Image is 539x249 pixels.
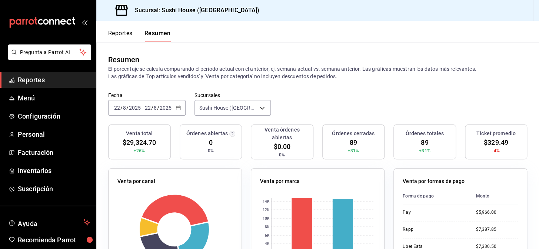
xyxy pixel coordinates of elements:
[114,105,120,111] input: --
[186,130,228,137] h3: Órdenes abiertas
[8,44,91,60] button: Pregunta a Parrot AI
[265,233,270,238] text: 6K
[403,226,464,233] div: Rappi
[350,137,357,147] span: 89
[347,147,359,154] span: +31%
[419,147,430,154] span: +31%
[403,177,465,185] p: Venta por formas de pago
[81,19,87,25] button: open_drawer_menu
[260,177,300,185] p: Venta por marca
[484,137,508,147] span: $329.49
[18,111,90,121] span: Configuración
[123,137,156,147] span: $29,324.70
[126,105,129,111] span: /
[153,105,157,111] input: --
[126,130,153,137] h3: Venta total
[144,30,171,42] button: Resumen
[194,93,271,98] label: Sucursales
[405,130,444,137] h3: Órdenes totales
[254,126,310,142] h3: Venta órdenes abiertas
[123,105,126,111] input: --
[18,147,90,157] span: Facturación
[476,130,516,137] h3: Ticket promedio
[18,184,90,194] span: Suscripción
[159,105,172,111] input: ----
[265,225,270,229] text: 8K
[476,226,518,233] div: $7,387.85
[470,188,518,204] th: Monto
[208,147,214,154] span: 0%
[403,209,464,216] div: Pay
[142,105,143,111] span: -
[108,54,139,65] div: Resumen
[5,54,91,62] a: Pregunta a Parrot AI
[144,105,151,111] input: --
[492,147,500,154] span: -4%
[263,216,270,220] text: 10K
[18,129,90,139] span: Personal
[129,105,141,111] input: ----
[421,137,428,147] span: 89
[263,199,270,203] text: 14K
[18,75,90,85] span: Reportes
[157,105,159,111] span: /
[129,6,259,15] h3: Sucursal: Sushi House ([GEOGRAPHIC_DATA])
[273,142,290,152] span: $0.00
[18,218,80,227] span: Ayuda
[403,188,470,204] th: Forma de pago
[332,130,375,137] h3: Órdenes cerradas
[476,209,518,216] div: $5,966.00
[117,177,155,185] p: Venta por canal
[108,30,171,42] div: navigation tabs
[263,208,270,212] text: 12K
[108,30,133,42] button: Reportes
[18,235,90,245] span: Recomienda Parrot
[108,93,186,98] label: Fecha
[120,105,123,111] span: /
[209,137,213,147] span: 0
[18,93,90,103] span: Menú
[279,152,285,158] span: 0%
[265,242,270,246] text: 4K
[134,147,145,154] span: +26%
[151,105,153,111] span: /
[199,104,257,112] span: Sushi House ([GEOGRAPHIC_DATA])
[20,49,80,56] span: Pregunta a Parrot AI
[18,166,90,176] span: Inventarios
[108,65,527,80] p: El porcentaje se calcula comparando el período actual con el anterior, ej. semana actual vs. sema...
